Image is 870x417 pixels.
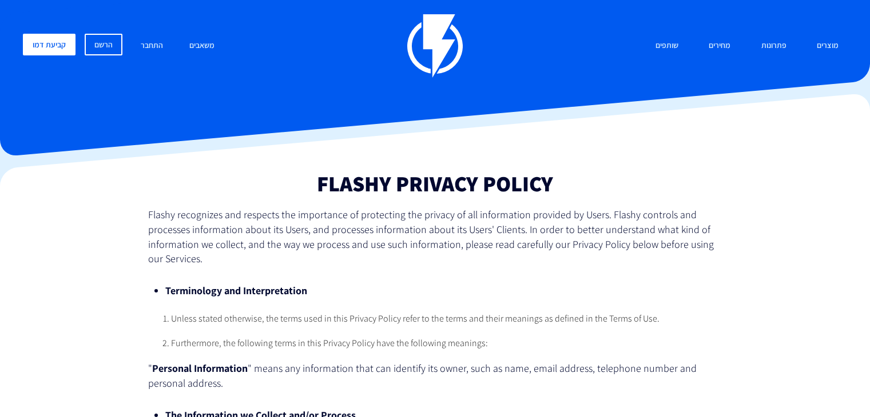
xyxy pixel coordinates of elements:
[181,34,223,58] a: משאבים
[23,34,76,55] a: קביעת דמו
[753,34,795,58] a: פתרונות
[808,34,847,58] a: מוצרים
[148,172,722,196] h1: Flashy Privacy Policy
[148,208,714,265] span: Flashy recognizes and respects the importance of protecting the privacy of all information provid...
[171,312,660,324] span: Unless stated otherwise, the terms used in this Privacy Policy refer to the terms and their meani...
[85,34,122,55] a: הרשם
[152,362,248,375] strong: Personal Information
[148,362,152,375] span: "
[171,337,488,349] span: Furthermore, the following terms in this Privacy Policy have the following meanings:
[647,34,687,58] a: שותפים
[700,34,739,58] a: מחירים
[165,284,307,297] strong: Terminology and Interpretation
[148,362,697,390] span: " means any information that can identify its owner, such as name, email address, telephone numbe...
[132,34,172,58] a: התחבר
